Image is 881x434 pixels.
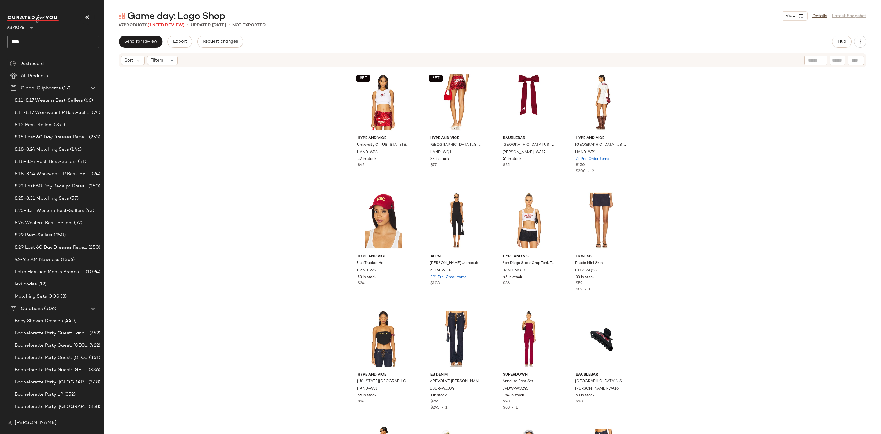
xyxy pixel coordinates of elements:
[203,39,238,44] span: Request changes
[498,308,559,370] img: SPDW-WC245_V1.jpg
[357,142,409,148] span: University Of [US_STATE] Bulldog Cut Off Tank Top
[15,158,77,165] span: 8.18-8.24 Rush Best-Sellers
[15,244,87,251] span: 8.29 Last 60 Day Dresses Receipts
[357,268,378,274] span: HAND-WA1
[21,85,61,92] span: Global Clipboards
[430,386,454,392] span: EBDR-WJ104
[10,61,16,67] img: svg%3e
[127,10,225,23] span: Game day: Logo Shop
[229,21,230,29] span: •
[87,183,100,190] span: (250)
[430,393,447,398] span: 1 in stock
[430,399,439,405] span: $295
[576,169,586,173] span: $300
[503,275,522,280] span: 45 in stock
[430,150,451,155] span: HAND-WQ1
[582,288,589,292] span: •
[503,136,555,141] span: BaubleBar
[503,281,510,286] span: $36
[7,421,12,425] img: svg%3e
[430,406,439,410] span: $295
[357,379,409,384] span: [US_STATE][GEOGRAPHIC_DATA] Bandana Top
[15,354,88,361] span: Bachelorette Party Guest: [GEOGRAPHIC_DATA]
[430,157,449,162] span: 33 in stock
[430,261,478,266] span: [PERSON_NAME] Jumpsuit
[91,109,100,116] span: (24)
[15,207,84,214] span: 8.25-8.31 Western Best-Sellers
[119,22,184,28] div: Products
[357,386,377,392] span: HAND-WS1
[15,232,53,239] span: 8.29 Best-Sellers
[498,71,559,133] img: BAUR-WA17_V1.jpg
[88,342,100,349] span: (422)
[125,57,133,64] span: Sort
[15,293,59,300] span: Matching Sets OOS
[83,97,93,104] span: (66)
[571,71,632,133] img: HAND-WR1_V1.jpg
[430,268,452,274] span: AFFM-WC15
[43,305,56,312] span: (506)
[589,288,590,292] span: 1
[147,23,184,28] span: (1 Need Review)
[430,379,481,384] span: x REVOLVE [PERSON_NAME]
[430,142,481,148] span: [GEOGRAPHIC_DATA][US_STATE] Sequin Mini Skirt
[432,76,440,81] span: SET
[498,190,559,251] img: HAND-WS18_V1.jpg
[503,393,524,398] span: 184 in stock
[426,190,487,251] img: AFFM-WC15_V1.jpg
[91,171,100,178] span: (24)
[358,372,409,378] span: Hype and Vice
[87,403,100,410] span: (358)
[356,75,370,82] button: SET
[576,288,582,292] span: $59
[21,73,48,80] span: All Products
[37,281,46,288] span: (12)
[88,330,100,337] span: (752)
[592,169,594,173] span: 2
[15,318,63,325] span: Baby Shower Dresses
[812,13,827,19] a: Details
[15,146,69,153] span: 8.18-8.24 Matching Sets
[7,14,59,23] img: cfy_white_logo.C9jOOHJF.svg
[426,71,487,133] img: HAND-WQ1_V1.jpg
[15,419,57,427] span: [PERSON_NAME]
[87,416,100,423] span: (364)
[782,11,808,21] button: View
[576,399,583,405] span: $20
[77,158,87,165] span: (41)
[15,195,69,202] span: 8.25-8.31 Matching Sets
[576,372,627,378] span: BaubleBar
[516,406,518,410] span: 1
[576,281,582,286] span: $59
[503,372,555,378] span: superdown
[15,379,87,386] span: Bachelorette Party: [GEOGRAPHIC_DATA]
[15,330,88,337] span: Bachelorette Party Guest: Landing Page
[124,39,157,44] span: Send for Review
[358,393,377,398] span: 56 in stock
[53,122,65,129] span: (251)
[15,134,88,141] span: 8.15 Last 60 Day Dresses Receipt
[197,36,243,48] button: Request changes
[87,244,100,251] span: (250)
[430,372,482,378] span: EB Denim
[167,36,192,48] button: Export
[69,195,79,202] span: (57)
[430,281,440,286] span: $108
[15,342,88,349] span: Bachelorette Party Guest: [GEOGRAPHIC_DATA]
[571,308,632,370] img: BAUR-WA16_V1.jpg
[15,416,87,423] span: Bachelorette Party: [GEOGRAPHIC_DATA]
[73,220,83,227] span: (52)
[502,261,554,266] span: San Diego State Crop Tank Top
[575,261,603,266] span: Rhode Mini Skirt
[576,163,585,168] span: $150
[53,232,66,239] span: (250)
[430,275,466,280] span: 491 Pre-Order Items
[575,386,619,392] span: [PERSON_NAME]-WA16
[576,136,627,141] span: Hype and Vice
[503,163,510,168] span: $25
[785,13,796,18] span: View
[502,268,525,274] span: HAND-WS18
[575,142,627,148] span: [GEOGRAPHIC_DATA][US_STATE] [PERSON_NAME]
[430,136,482,141] span: Hype and Vice
[586,169,592,173] span: •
